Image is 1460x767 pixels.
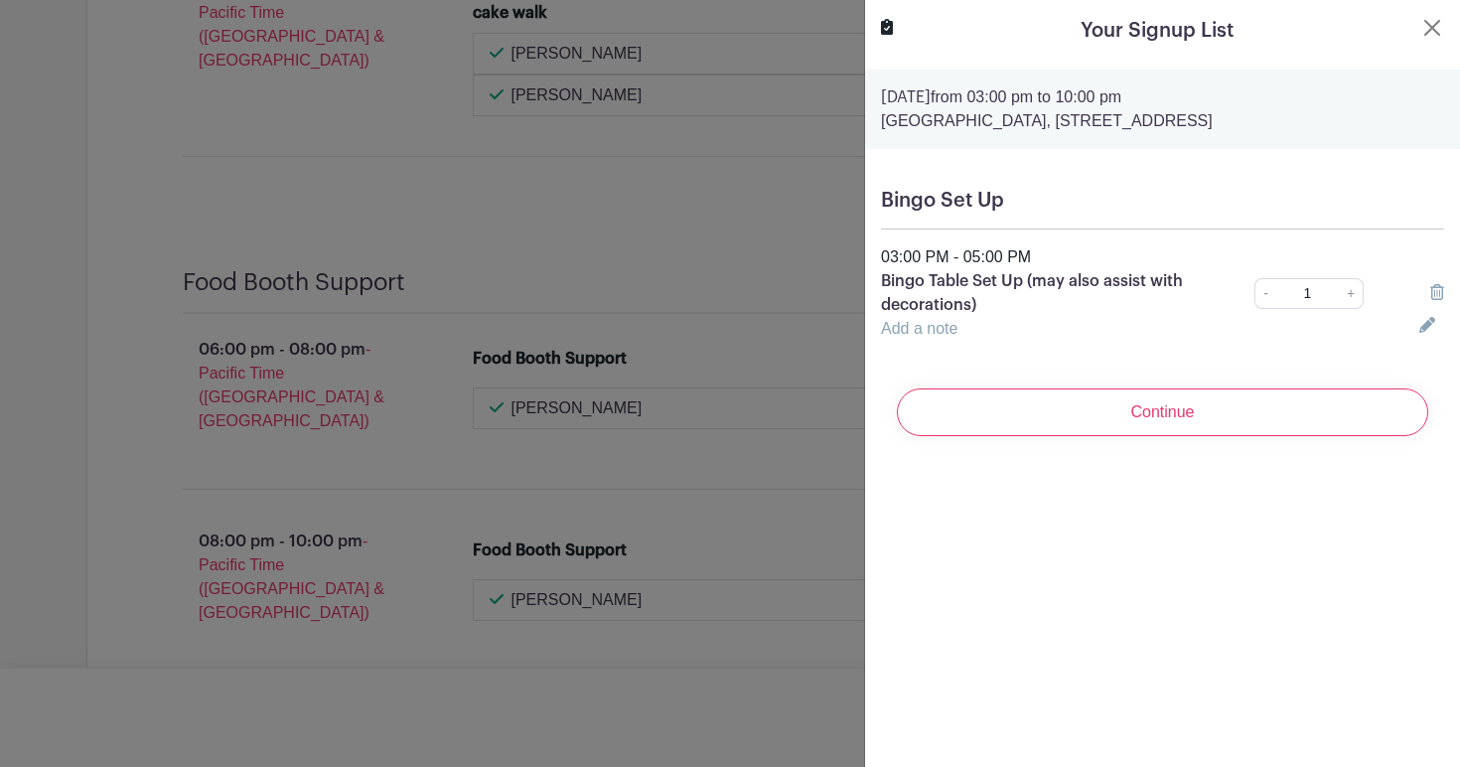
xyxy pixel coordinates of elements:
h5: Bingo Set Up [881,189,1444,213]
button: Close [1420,16,1444,40]
div: 03:00 PM - 05:00 PM [869,245,1456,269]
p: [GEOGRAPHIC_DATA], [STREET_ADDRESS] [881,109,1444,133]
input: Continue [897,388,1428,436]
h5: Your Signup List [1081,16,1234,46]
strong: [DATE] [881,89,931,105]
p: from 03:00 pm to 10:00 pm [881,85,1444,109]
p: Bingo Table Set Up (may also assist with decorations) [881,269,1200,317]
a: Add a note [881,320,957,337]
a: + [1339,278,1364,309]
a: - [1254,278,1276,309]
